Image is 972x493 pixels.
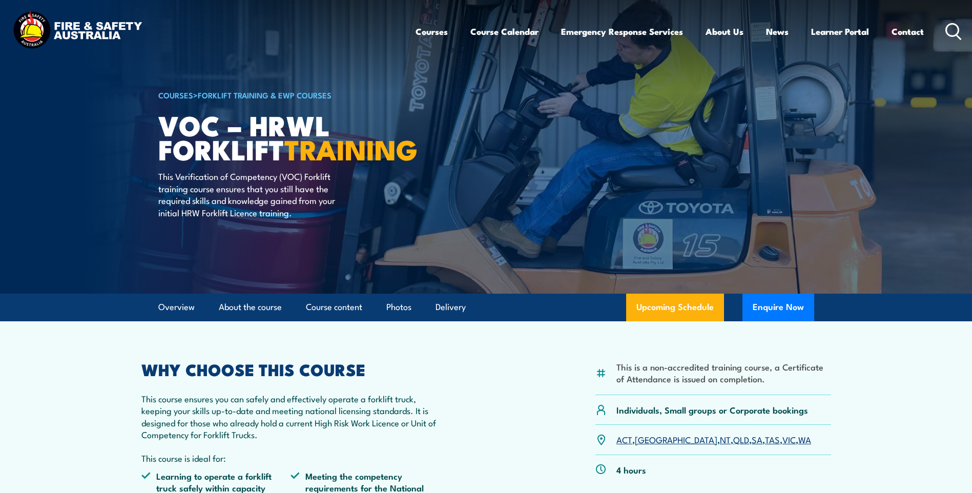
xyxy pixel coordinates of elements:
a: COURSES [158,89,193,100]
a: Learner Portal [811,18,869,45]
h1: VOC – HRWL Forklift [158,113,411,160]
a: VIC [782,433,796,445]
button: Enquire Now [742,294,814,321]
a: Course Calendar [470,18,539,45]
p: Individuals, Small groups or Corporate bookings [616,404,808,416]
li: This is a non-accredited training course, a Certificate of Attendance is issued on completion. [616,361,831,385]
a: QLD [733,433,749,445]
a: Upcoming Schedule [626,294,724,321]
a: Courses [416,18,448,45]
a: SA [752,433,762,445]
p: , , , , , , , [616,434,811,445]
a: Emergency Response Services [561,18,683,45]
h6: > [158,89,411,101]
a: WA [798,433,811,445]
p: This course ensures you can safely and effectively operate a forklift truck, keeping your skills ... [141,393,441,441]
strong: TRAINING [284,127,418,170]
p: 4 hours [616,464,646,476]
a: Course content [306,294,362,321]
a: ACT [616,433,632,445]
a: Contact [892,18,924,45]
a: Photos [386,294,411,321]
a: About the course [219,294,282,321]
a: [GEOGRAPHIC_DATA] [635,433,717,445]
a: About Us [706,18,743,45]
a: Delivery [436,294,466,321]
a: News [766,18,789,45]
h2: WHY CHOOSE THIS COURSE [141,362,441,376]
p: This Verification of Competency (VOC) Forklift training course ensures that you still have the re... [158,170,345,218]
a: Forklift Training & EWP Courses [198,89,332,100]
a: NT [720,433,731,445]
a: TAS [765,433,780,445]
a: Overview [158,294,195,321]
p: This course is ideal for: [141,452,441,464]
